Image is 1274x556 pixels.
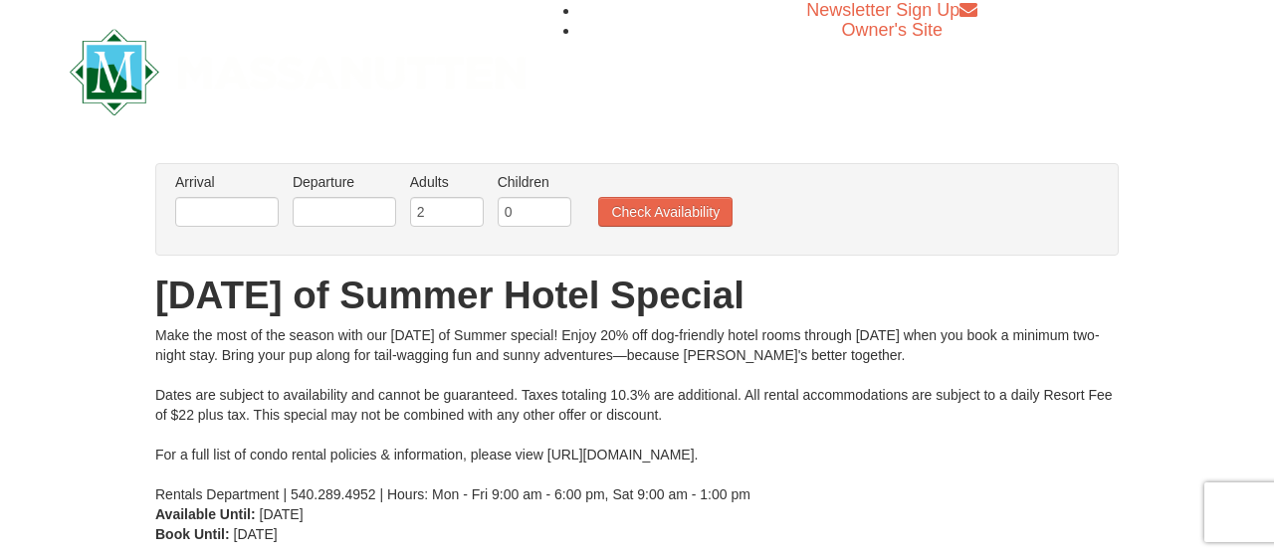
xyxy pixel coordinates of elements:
[260,506,304,522] span: [DATE]
[155,325,1119,504] div: Make the most of the season with our [DATE] of Summer special! Enjoy 20% off dog-friendly hotel r...
[155,506,256,522] strong: Available Until:
[70,29,526,115] img: Massanutten Resort Logo
[842,20,943,40] a: Owner's Site
[155,276,1119,315] h1: [DATE] of Summer Hotel Special
[234,526,278,542] span: [DATE]
[155,526,230,542] strong: Book Until:
[175,172,279,192] label: Arrival
[498,172,571,192] label: Children
[293,172,396,192] label: Departure
[410,172,484,192] label: Adults
[598,197,733,227] button: Check Availability
[70,46,526,93] a: Massanutten Resort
